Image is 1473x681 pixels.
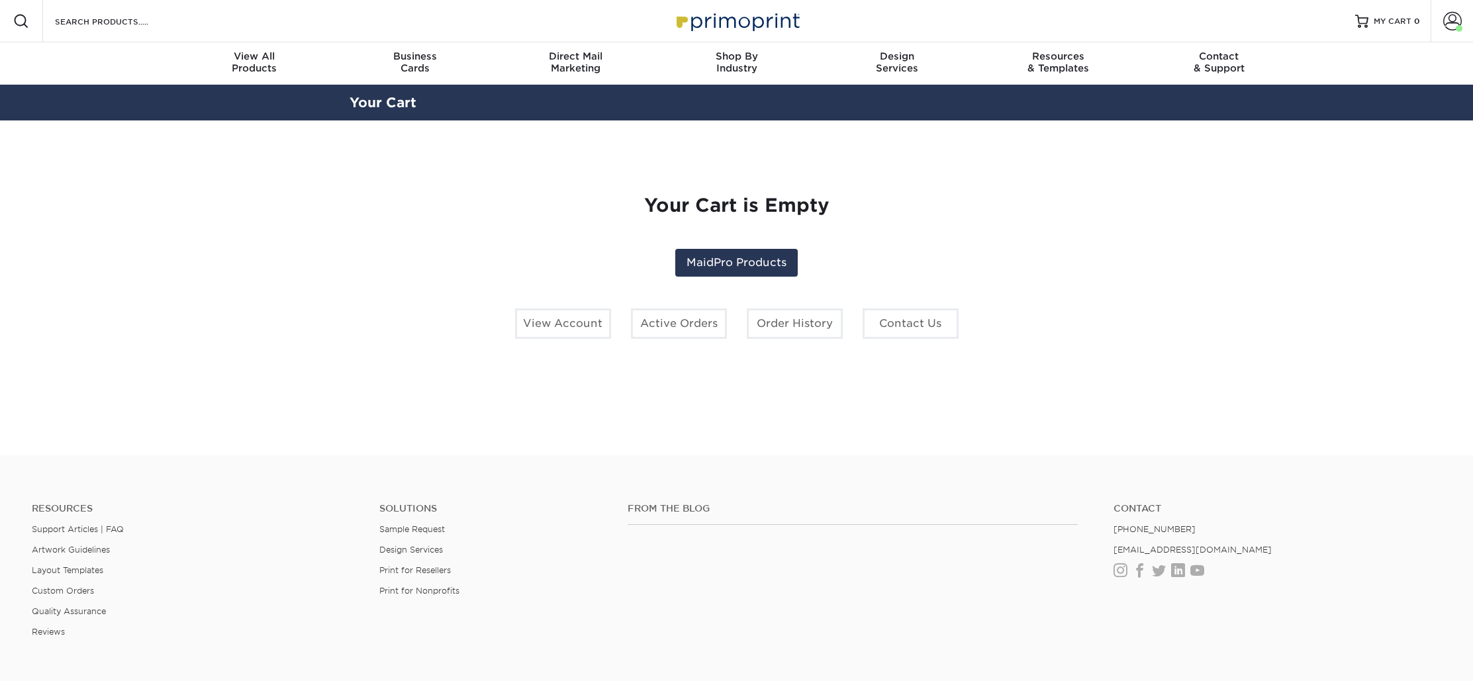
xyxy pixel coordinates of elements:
[32,627,65,637] a: Reviews
[628,503,1078,514] h4: From the Blog
[495,42,656,85] a: Direct MailMarketing
[495,50,656,74] div: Marketing
[1139,50,1300,62] span: Contact
[1114,545,1272,555] a: [EMAIL_ADDRESS][DOMAIN_NAME]
[656,50,817,62] span: Shop By
[863,308,959,339] a: Contact Us
[350,95,416,111] a: Your Cart
[631,308,727,339] a: Active Orders
[32,586,94,596] a: Custom Orders
[1139,42,1300,85] a: Contact& Support
[379,503,608,514] h4: Solutions
[379,524,445,534] a: Sample Request
[1414,17,1420,26] span: 0
[515,308,611,339] a: View Account
[334,50,495,74] div: Cards
[32,524,124,534] a: Support Articles | FAQ
[747,308,843,339] a: Order History
[671,7,803,35] img: Primoprint
[978,50,1139,74] div: & Templates
[817,42,978,85] a: DesignServices
[174,42,335,85] a: View AllProducts
[54,13,183,29] input: SEARCH PRODUCTS.....
[32,503,359,514] h4: Resources
[379,545,443,555] a: Design Services
[334,42,495,85] a: BusinessCards
[379,586,459,596] a: Print for Nonprofits
[32,606,106,616] a: Quality Assurance
[656,42,817,85] a: Shop ByIndustry
[174,50,335,74] div: Products
[978,42,1139,85] a: Resources& Templates
[1114,524,1196,534] a: [PHONE_NUMBER]
[675,249,798,277] a: MaidPro Products
[360,195,1114,217] h1: Your Cart is Empty
[379,565,451,575] a: Print for Resellers
[495,50,656,62] span: Direct Mail
[1139,50,1300,74] div: & Support
[656,50,817,74] div: Industry
[32,565,103,575] a: Layout Templates
[334,50,495,62] span: Business
[817,50,978,74] div: Services
[32,545,110,555] a: Artwork Guidelines
[978,50,1139,62] span: Resources
[1374,16,1411,27] span: MY CART
[817,50,978,62] span: Design
[1114,503,1441,514] a: Contact
[174,50,335,62] span: View All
